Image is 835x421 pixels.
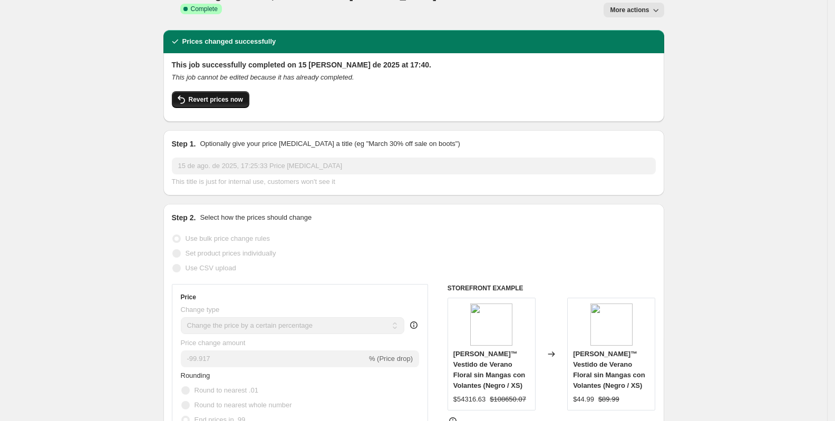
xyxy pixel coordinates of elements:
[181,306,220,314] span: Change type
[186,264,236,272] span: Use CSV upload
[172,91,249,108] button: Revert prices now
[604,3,664,17] button: More actions
[573,350,645,389] span: [PERSON_NAME]™ Vestido de Verano Floral sin Mangas con Volantes (Negro / XS)
[448,284,656,292] h6: STOREFRONT EXAMPLE
[186,234,270,242] span: Use bulk price change rules
[181,371,210,379] span: Rounding
[172,73,354,81] i: This job cannot be edited because it has already completed.
[181,350,367,367] input: -15
[189,95,243,104] span: Revert prices now
[172,139,196,149] h2: Step 1.
[172,158,656,174] input: 30% off holiday sale
[191,5,218,13] span: Complete
[453,350,526,389] span: [PERSON_NAME]™ Vestido de Verano Floral sin Mangas con Volantes (Negro / XS)
[470,303,512,346] img: ChatGPT_Image_Apr_14_2025_01_12_37_PM_80x.png
[195,401,292,409] span: Round to nearest whole number
[573,394,594,405] div: $44.99
[200,139,460,149] p: Optionally give your price [MEDICAL_DATA] a title (eg "March 30% off sale on boots")
[610,6,649,14] span: More actions
[172,60,656,70] h2: This job successfully completed on 15 [PERSON_NAME] de 2025 at 17:40.
[598,394,619,405] strike: $89.99
[409,320,419,330] div: help
[490,394,526,405] strike: $108650.07
[181,293,196,301] h3: Price
[172,212,196,223] h2: Step 2.
[195,386,258,394] span: Round to nearest .01
[369,355,413,363] span: % (Price drop)
[200,212,312,223] p: Select how the prices should change
[186,249,276,257] span: Set product prices individually
[172,178,335,185] span: This title is just for internal use, customers won't see it
[181,339,246,347] span: Price change amount
[453,394,486,405] div: $54316.63
[182,36,276,47] h2: Prices changed successfully
[590,303,633,346] img: ChatGPT_Image_Apr_14_2025_01_12_37_PM_80x.png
